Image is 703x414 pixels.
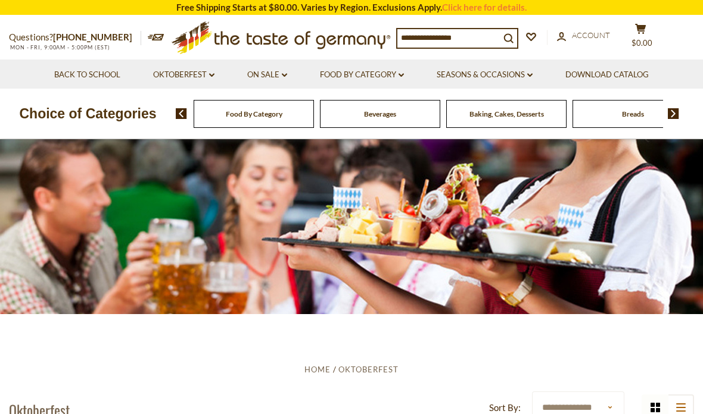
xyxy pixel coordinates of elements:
[53,32,132,42] a: [PHONE_NUMBER]
[226,109,282,118] a: Food By Category
[304,365,331,374] a: Home
[247,68,287,81] a: On Sale
[9,44,110,51] span: MON - FRI, 9:00AM - 5:00PM (EST)
[320,68,404,81] a: Food By Category
[632,38,652,48] span: $0.00
[668,108,679,119] img: next arrow
[176,108,187,119] img: previous arrow
[572,30,610,40] span: Account
[469,109,544,118] a: Baking, Cakes, Desserts
[623,23,658,53] button: $0.00
[557,29,610,42] a: Account
[437,68,533,81] a: Seasons & Occasions
[622,109,644,118] a: Breads
[9,30,141,45] p: Questions?
[565,68,649,81] a: Download Catalog
[442,2,527,12] a: Click here for details.
[338,365,399,374] a: Oktoberfest
[364,109,396,118] a: Beverages
[54,68,120,81] a: Back to School
[153,68,214,81] a: Oktoberfest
